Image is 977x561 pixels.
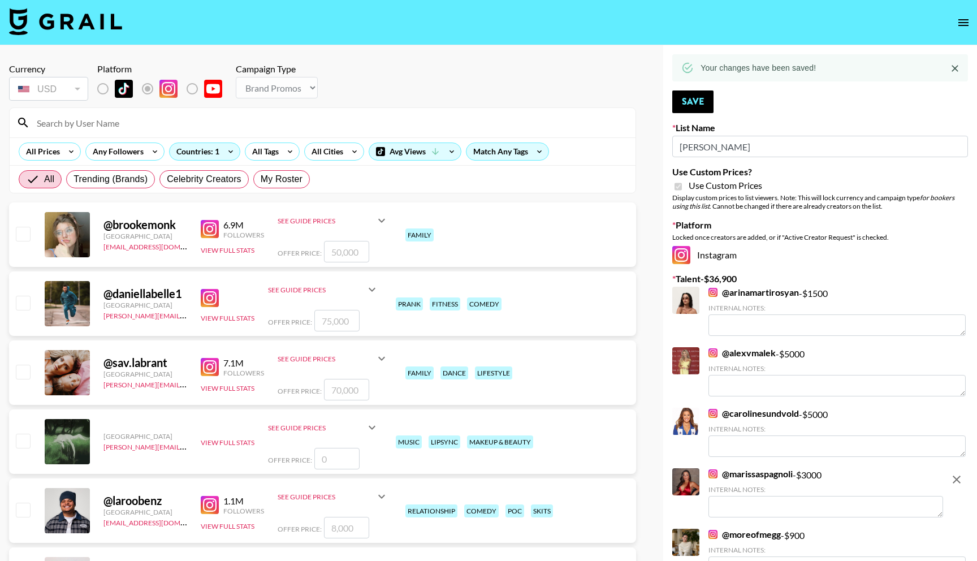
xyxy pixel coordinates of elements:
img: Instagram [201,358,219,376]
input: 50,000 [324,241,369,262]
div: See Guide Prices [268,414,379,441]
a: [PERSON_NAME][EMAIL_ADDRESS][DOMAIN_NAME] [103,441,271,451]
div: See Guide Prices [278,483,388,510]
div: makeup & beauty [467,435,533,448]
input: Search by User Name [30,114,629,132]
label: Platform [672,219,968,231]
div: Your changes have been saved! [701,58,816,78]
input: 75,000 [314,310,360,331]
span: All [44,172,54,186]
a: [PERSON_NAME][EMAIL_ADDRESS][DOMAIN_NAME] [103,378,271,389]
span: Offer Price: [268,456,312,464]
div: Display custom prices to list viewers. Note: This will lock currency and campaign type . Cannot b... [672,193,968,210]
img: Instagram [201,496,219,514]
div: comedy [464,504,499,517]
em: for bookers using this list [672,193,954,210]
div: Internal Notes: [708,364,966,373]
div: All Cities [305,143,345,160]
div: skits [531,504,553,517]
div: - $ 3000 [708,468,943,517]
div: Internal Notes: [708,546,966,554]
span: Offer Price: [278,249,322,257]
a: @moreofmegg [708,529,781,540]
div: relationship [405,504,457,517]
div: See Guide Prices [268,276,379,303]
div: 6.9M [223,219,264,231]
div: 7.1M [223,357,264,369]
input: 0 [314,448,360,469]
div: Match Any Tags [466,143,548,160]
label: Use Custom Prices? [672,166,968,178]
span: Trending (Brands) [74,172,148,186]
img: TikTok [115,80,133,98]
div: See Guide Prices [278,493,375,501]
img: Instagram [708,469,717,478]
div: - $ 5000 [708,408,966,457]
button: open drawer [952,11,975,34]
img: Instagram [201,220,219,238]
img: Instagram [201,289,219,307]
a: @carolinesundvold [708,408,799,419]
a: @alexvmalek [708,347,776,359]
div: List locked to Instagram. [97,77,231,101]
img: Instagram [159,80,178,98]
button: Save [672,90,714,113]
div: - $ 5000 [708,347,966,396]
div: Internal Notes: [708,304,966,312]
div: Currency [9,63,88,75]
div: [GEOGRAPHIC_DATA] [103,370,187,378]
div: Locked once creators are added, or if "Active Creator Request" is checked. [672,233,968,241]
div: Followers [223,369,264,377]
a: @marissaspagnoli [708,468,793,480]
div: Instagram [672,246,968,264]
button: View Full Stats [201,438,254,447]
div: Any Followers [86,143,146,160]
img: YouTube [204,80,222,98]
div: See Guide Prices [278,355,375,363]
img: Grail Talent [9,8,122,35]
a: @arinamartirosyan [708,287,799,298]
div: @ laroobenz [103,494,187,508]
div: [GEOGRAPHIC_DATA] [103,508,187,516]
div: Followers [223,231,264,239]
button: View Full Stats [201,522,254,530]
div: Avg Views [369,143,461,160]
div: @ daniellabelle1 [103,287,187,301]
img: Instagram [708,530,717,539]
button: Close [946,60,963,77]
input: 8,000 [324,517,369,538]
a: [EMAIL_ADDRESS][DOMAIN_NAME] [103,240,217,251]
div: @ brookemonk [103,218,187,232]
img: Instagram [708,348,717,357]
input: 70,000 [324,379,369,400]
button: remove [945,468,968,491]
div: @ sav.labrant [103,356,187,370]
div: poc [505,504,524,517]
div: lifestyle [475,366,512,379]
button: View Full Stats [201,246,254,254]
button: View Full Stats [201,384,254,392]
div: See Guide Prices [278,207,388,234]
div: Campaign Type [236,63,318,75]
span: Offer Price: [268,318,312,326]
div: Internal Notes: [708,485,943,494]
div: 1.1M [223,495,264,507]
label: List Name [672,122,968,133]
button: View Full Stats [201,314,254,322]
span: Offer Price: [278,525,322,533]
div: See Guide Prices [268,424,365,432]
div: - $ 1500 [708,287,966,336]
label: Talent - $ 36,900 [672,273,968,284]
div: See Guide Prices [278,345,388,372]
div: All Prices [19,143,62,160]
span: Offer Price: [278,387,322,395]
div: comedy [467,297,502,310]
div: See Guide Prices [268,286,365,294]
img: Instagram [672,246,690,264]
div: Currency is locked to USD [9,75,88,103]
div: dance [440,366,468,379]
div: family [405,366,434,379]
img: Instagram [708,409,717,418]
div: music [396,435,422,448]
div: fitness [430,297,460,310]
